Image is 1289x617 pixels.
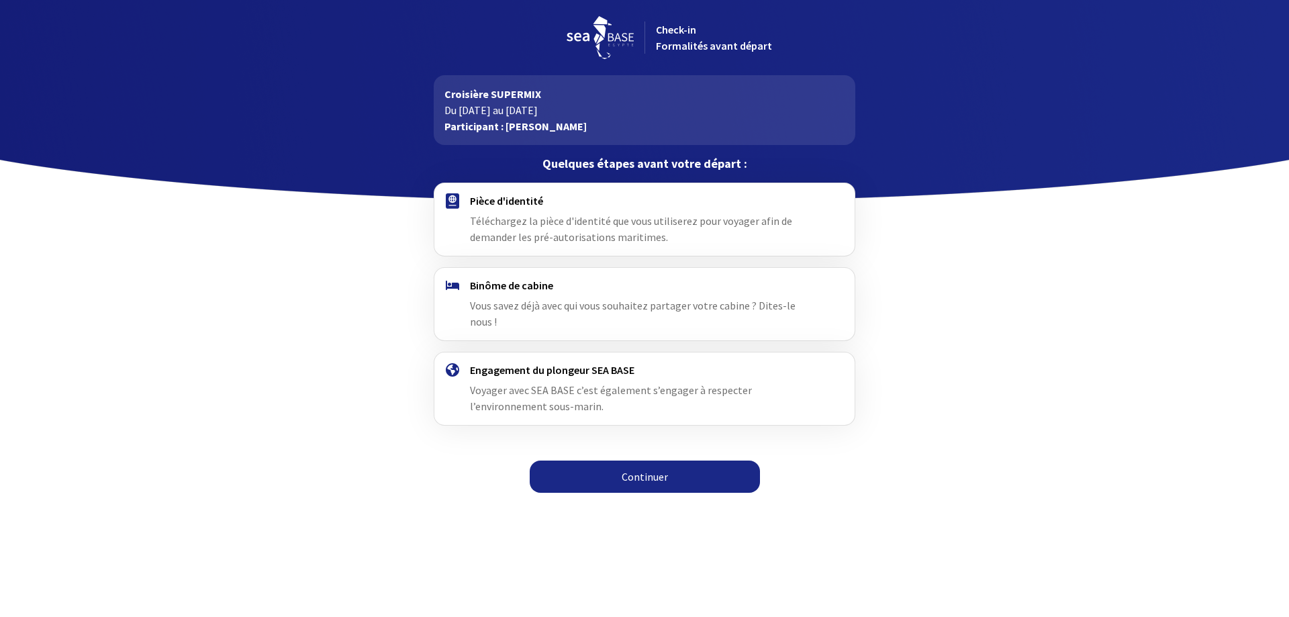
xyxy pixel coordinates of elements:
span: Téléchargez la pièce d'identité que vous utiliserez pour voyager afin de demander les pré-autoris... [470,214,792,244]
p: Quelques étapes avant votre départ : [434,156,855,172]
img: engagement.svg [446,363,459,377]
a: Continuer [530,461,760,493]
h4: Engagement du plongeur SEA BASE [470,363,818,377]
p: Du [DATE] au [DATE] [444,102,844,118]
img: logo_seabase.svg [567,16,634,59]
span: Vous savez déjà avec qui vous souhaitez partager votre cabine ? Dites-le nous ! [470,299,796,328]
span: Check-in Formalités avant départ [656,23,772,52]
h4: Pièce d'identité [470,194,818,207]
p: Participant : [PERSON_NAME] [444,118,844,134]
img: binome.svg [446,281,459,290]
p: Croisière SUPERMIX [444,86,844,102]
h4: Binôme de cabine [470,279,818,292]
span: Voyager avec SEA BASE c’est également s’engager à respecter l’environnement sous-marin. [470,383,752,413]
img: passport.svg [446,193,459,209]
